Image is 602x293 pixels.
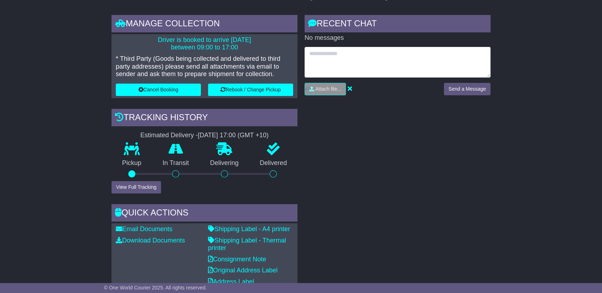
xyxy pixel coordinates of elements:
[116,55,293,78] p: * Third Party (Goods being collected and delivered to third party addresses) please send all atta...
[104,285,207,291] span: © One World Courier 2025. All rights reserved.
[111,132,297,139] div: Estimated Delivery -
[198,132,269,139] div: [DATE] 17:00 (GMT +10)
[208,237,286,252] a: Shipping Label - Thermal printer
[116,36,293,52] p: Driver is booked to arrive [DATE] between 09:00 to 17:00
[111,15,297,34] div: Manage collection
[111,181,161,193] button: View Full Tracking
[111,159,152,167] p: Pickup
[199,159,249,167] p: Delivering
[305,34,491,42] p: No messages
[208,256,266,263] a: Consignment Note
[208,267,277,274] a: Original Address Label
[152,159,200,167] p: In Transit
[116,237,185,244] a: Download Documents
[208,84,293,96] button: Rebook / Change Pickup
[305,15,491,34] div: RECENT CHAT
[208,225,290,233] a: Shipping Label - A4 printer
[116,84,201,96] button: Cancel Booking
[111,109,297,128] div: Tracking history
[111,204,297,223] div: Quick Actions
[116,225,172,233] a: Email Documents
[208,278,254,285] a: Address Label
[249,159,298,167] p: Delivered
[444,83,491,95] button: Send a Message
